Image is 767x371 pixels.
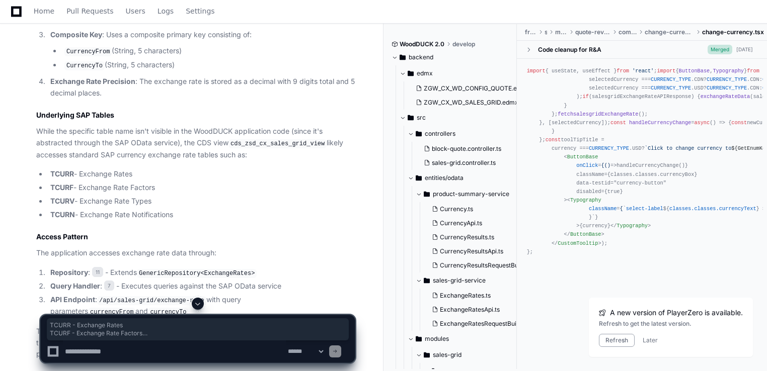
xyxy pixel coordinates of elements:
[632,68,654,74] span: 'react'
[440,219,482,227] span: CurrencyApi.ts
[610,223,651,229] span: </ >
[228,139,327,148] code: cds_zsd_cx_sales_grid_view
[525,28,536,36] span: frontend
[694,85,703,91] span: USD
[126,8,145,14] span: Users
[47,196,355,207] li: - Exchange Rate Types
[620,206,623,212] span: {
[713,68,744,74] span: Typography
[567,154,598,160] span: ButtonBase
[599,334,635,347] button: Refresh
[47,281,355,292] li: : - Executes queries against the SAP OData service
[564,231,604,237] span: </ >
[61,45,355,57] li: (String, 5 characters)
[651,85,691,91] span: CURRENCY_TYPE
[747,68,759,74] span: from
[538,46,601,54] div: Code cleanup for R&A
[400,40,444,48] span: WoodDUCK 2.0
[66,8,113,14] span: Pull Requests
[400,65,517,81] button: edmx
[617,223,648,229] span: Typography
[408,126,525,142] button: controllers
[440,233,494,241] span: CurrencyResults.ts
[64,61,105,70] code: CurrencyTo
[428,202,535,216] button: Currency.ts
[731,120,747,126] span: const
[589,206,617,212] span: className
[452,40,475,48] span: develop
[440,261,537,269] span: CurrencyResultsRequestBuilder.ts
[408,112,414,124] svg: Directory
[424,274,430,287] svg: Directory
[425,130,455,138] span: controllers
[558,240,598,246] span: CustomTooltip
[433,276,486,285] span: sales-grid-service
[708,45,732,54] span: Merged
[428,230,535,244] button: CurrencyResults.ts
[420,142,519,156] button: block-quote.controller.ts
[645,28,694,36] span: change-currency-component
[36,232,355,242] h2: Access Pattern
[50,282,100,290] strong: Query Handler
[750,85,759,91] span: CDN
[36,110,355,120] h2: Underlying SAP Tables
[428,258,535,272] button: CurrencyResultsRequestBuilder.ts
[583,94,589,100] span: if
[424,188,430,200] svg: Directory
[416,272,533,289] button: sales-grid-service
[50,197,74,205] strong: TCURV
[50,29,355,41] p: : Uses a composite primary key consisting of:
[546,137,561,143] span: const
[425,174,464,182] span: entities/odata
[428,216,535,230] button: CurrencyApi.ts
[570,231,601,237] span: ButtonBase
[47,168,355,180] li: - Exchange Rates
[50,76,355,99] p: : The exchange rate is stored as a decimal with 9 digits total and 5 decimal places.
[50,321,346,337] span: TCURR - Exchange Rates TCURF - Exchange Rate Factors TCURV - Exchange Rate Types TCURN - Exchange...
[50,77,135,85] strong: Exchange Rate Precision
[657,68,675,74] span: import
[599,320,743,328] div: Refresh to get the latest version.
[50,210,75,219] strong: TCURN
[570,197,601,203] span: Typography
[392,49,509,65] button: backend
[97,296,206,305] code: /api/sales-grid/exchange-rate
[408,67,414,79] svg: Directory
[617,68,629,74] span: from
[694,76,703,82] span: CDN
[417,69,433,77] span: edmx
[416,128,422,140] svg: Directory
[47,294,355,318] li: : with query parameters and
[643,336,658,344] button: Later
[651,76,691,82] span: CURRENCY_TYPE
[669,206,756,212] span: classes.classes.currencyText
[50,183,73,192] strong: TCURF
[92,267,103,277] span: 11
[186,8,214,14] span: Settings
[61,59,355,71] li: (String, 5 characters)
[610,308,743,318] span: A new version of PlayerZero is available.
[626,206,663,212] span: select-label
[576,162,598,168] span: onClick
[707,76,747,82] span: CURRENCY_TYPE
[575,28,610,36] span: quote-review-module
[400,51,406,63] svg: Directory
[589,145,629,151] span: CURRENCY_TYPE
[36,126,355,160] p: While the specific table name isn't visible in the WoodDUCK application code (since it's abstract...
[50,295,95,304] strong: API Endpoint
[440,292,491,300] span: ExchangeRates.ts
[694,120,710,126] span: async
[50,30,102,39] strong: Composite Key
[137,269,257,278] code: GenericRepository<ExchangeRates>
[736,46,753,53] div: [DATE]
[432,145,501,153] span: block-quote.controller.ts
[632,145,641,151] span: USD
[104,281,114,291] span: 7
[558,111,638,117] span: fetchsalesgridExchangeRate
[158,8,174,14] span: Logs
[552,240,601,246] span: </ >
[36,247,355,259] p: The application accesses exchange rate data through:
[47,267,355,279] li: : - Extends
[702,28,764,36] span: change-currency.tsx
[416,186,533,202] button: product-summary-service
